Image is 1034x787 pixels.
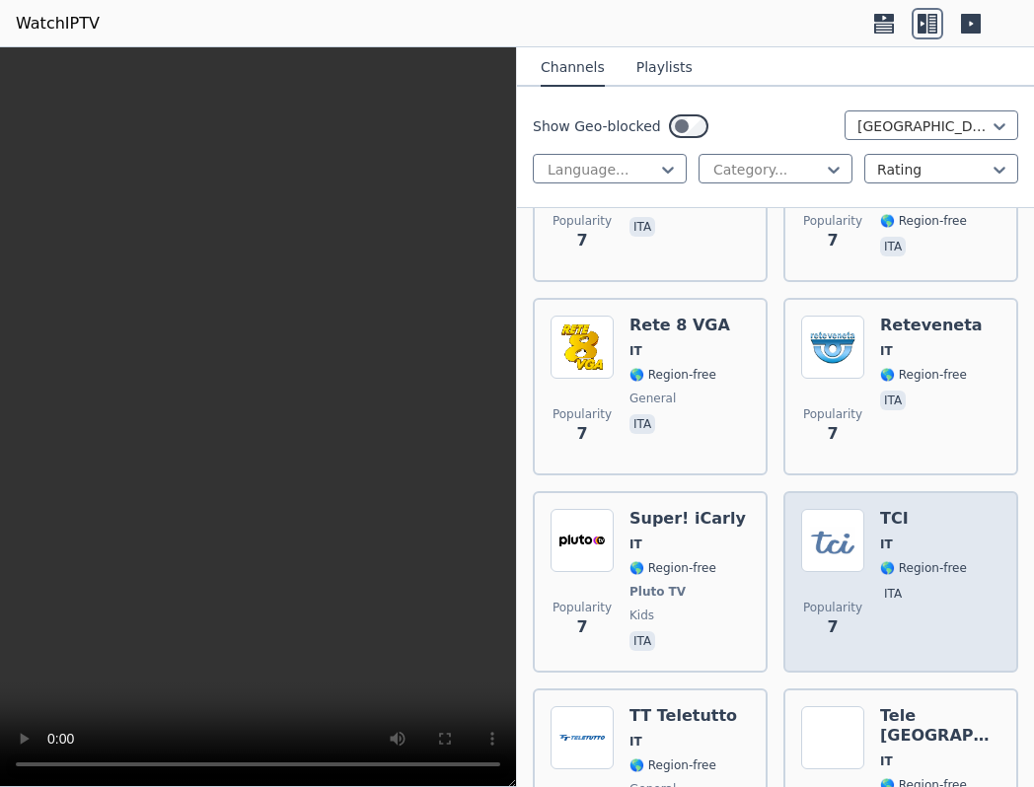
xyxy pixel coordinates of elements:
span: 🌎 Region-free [629,757,716,773]
img: Reteveneta [801,316,864,379]
span: Popularity [553,406,612,422]
span: 🌎 Region-free [880,213,967,229]
span: 7 [576,229,587,252]
span: general [629,391,676,406]
span: IT [880,343,893,359]
h6: Tele [GEOGRAPHIC_DATA] [880,706,1000,746]
span: kids [629,608,654,623]
p: ita [629,631,655,651]
label: Show Geo-blocked [533,116,661,136]
span: 🌎 Region-free [629,367,716,383]
span: IT [629,734,642,750]
p: ita [629,414,655,434]
h6: TT Teletutto [629,706,737,726]
span: Popularity [803,213,862,229]
span: 7 [576,422,587,446]
span: 🌎 Region-free [880,560,967,576]
span: 7 [827,615,838,639]
img: TCI [801,509,864,572]
span: Popularity [803,406,862,422]
span: 7 [576,615,587,639]
span: Popularity [803,600,862,615]
p: ita [880,391,906,410]
p: ita [880,237,906,256]
img: Super! iCarly [551,509,614,572]
span: IT [629,537,642,552]
span: Pluto TV [629,584,686,600]
p: ita [880,584,906,604]
h6: Super! iCarly [629,509,746,529]
span: Popularity [553,213,612,229]
h6: Rete 8 VGA [629,316,730,335]
img: Rete 8 VGA [551,316,614,379]
span: 🌎 Region-free [629,560,716,576]
h6: Reteveneta [880,316,983,335]
button: Playlists [636,49,693,87]
img: Tele Abruzzo [801,706,864,769]
button: Channels [541,49,605,87]
span: 7 [827,229,838,252]
span: IT [880,537,893,552]
h6: TCI [880,509,967,529]
span: 7 [827,422,838,446]
span: IT [629,343,642,359]
p: ita [629,217,655,237]
span: 🌎 Region-free [880,367,967,383]
a: WatchIPTV [16,12,100,36]
span: Popularity [553,600,612,615]
img: TT Teletutto [551,706,614,769]
span: IT [880,753,893,769]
